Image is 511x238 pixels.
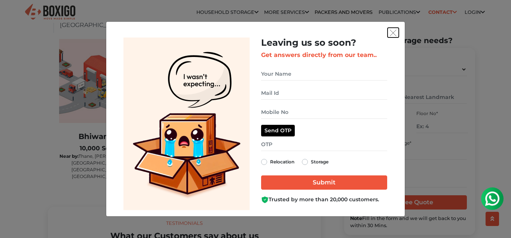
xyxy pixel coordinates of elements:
label: Relocation [270,157,294,166]
h3: Get answers directly from our team.. [261,51,387,58]
input: OTP [261,138,387,151]
img: whatsapp-icon.svg [7,7,22,22]
input: Submit [261,175,387,190]
img: exit [390,30,397,36]
input: Mail Id [261,87,387,100]
h2: Leaving us so soon? [261,37,387,48]
img: Lead Welcome Image [123,37,250,210]
input: Your Name [261,67,387,81]
label: Storage [311,157,328,166]
img: Boxigo Customer Shield [261,196,269,204]
input: Mobile No [261,106,387,119]
div: Trusted by more than 20,000 customers. [261,196,387,204]
button: Send OTP [261,125,295,136]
